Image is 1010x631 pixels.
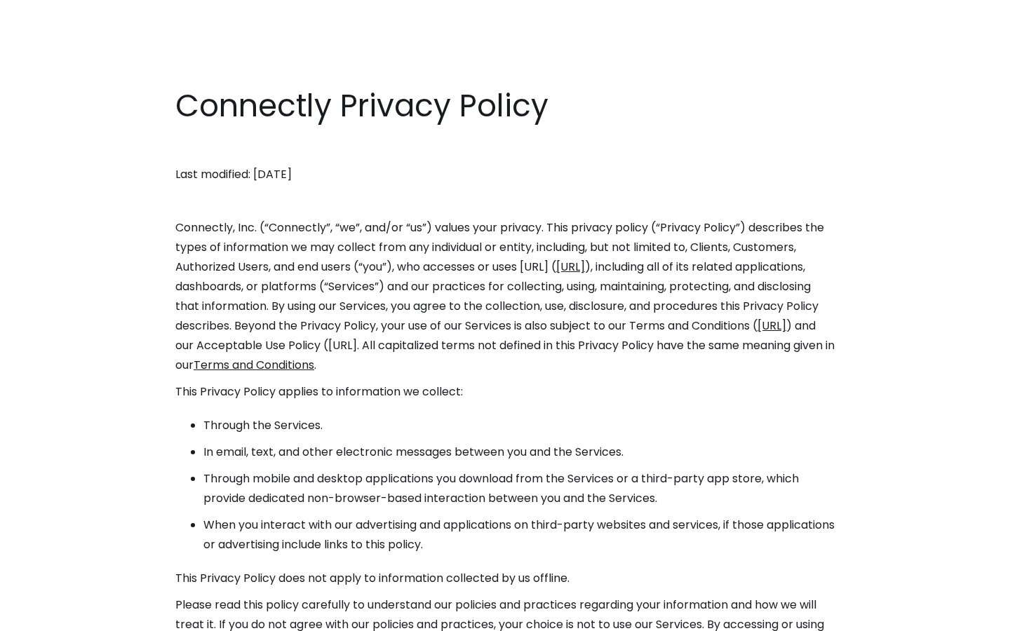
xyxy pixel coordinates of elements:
[175,191,835,211] p: ‍
[203,469,835,508] li: Through mobile and desktop applications you download from the Services or a third-party app store...
[28,606,84,626] ul: Language list
[175,138,835,158] p: ‍
[175,382,835,402] p: This Privacy Policy applies to information we collect:
[203,442,835,462] li: In email, text, and other electronic messages between you and the Services.
[194,357,314,373] a: Terms and Conditions
[175,218,835,375] p: Connectly, Inc. (“Connectly”, “we”, and/or “us”) values your privacy. This privacy policy (“Priva...
[203,416,835,435] li: Through the Services.
[175,165,835,184] p: Last modified: [DATE]
[14,605,84,626] aside: Language selected: English
[203,515,835,555] li: When you interact with our advertising and applications on third-party websites and services, if ...
[175,569,835,588] p: This Privacy Policy does not apply to information collected by us offline.
[556,259,585,275] a: [URL]
[175,84,835,128] h1: Connectly Privacy Policy
[757,318,786,334] a: [URL]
